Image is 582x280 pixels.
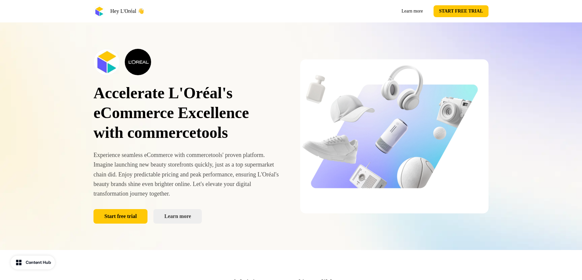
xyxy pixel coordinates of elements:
[396,5,428,17] a: Learn more
[93,152,279,197] span: Experience seamless eCommerce with commercetools' proven platform. Imagine launching new beauty s...
[93,84,249,141] span: Accelerate L'Oréal's eCommerce Excellence with commercetools
[11,256,55,269] button: Content Hub
[110,7,144,15] p: Hey L'Oréal 👋
[434,5,489,17] button: START FREE TRIAL
[153,209,202,224] a: Learn more
[26,259,51,266] div: Content Hub
[93,209,147,224] button: Start free trial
